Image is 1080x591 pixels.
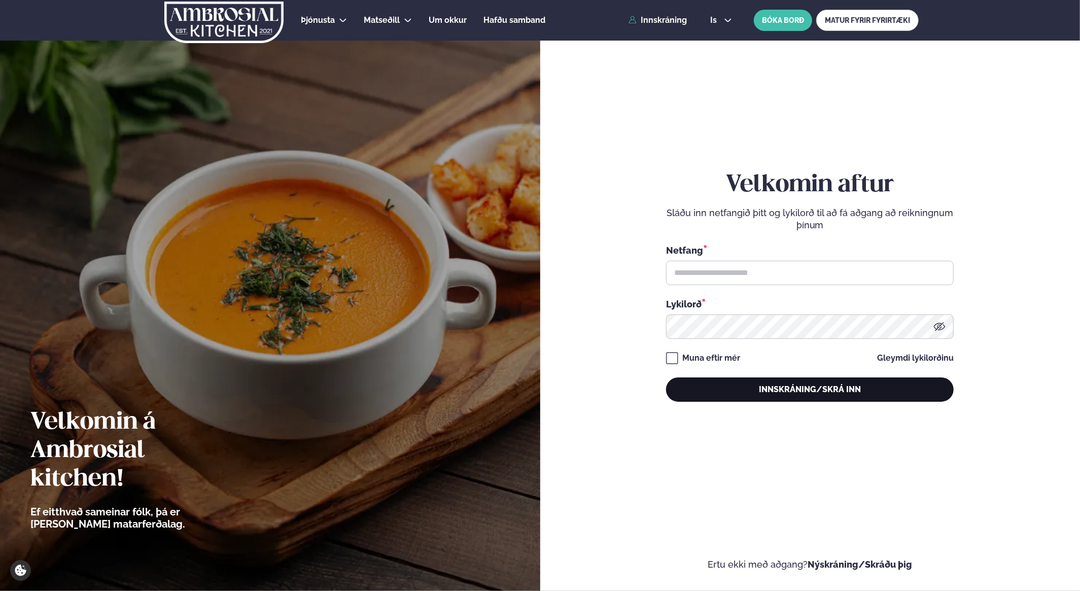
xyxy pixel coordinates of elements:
button: is [702,16,740,24]
span: Þjónusta [301,15,335,25]
img: logo [163,2,285,43]
a: Hafðu samband [483,14,545,26]
span: Hafðu samband [483,15,545,25]
span: is [710,16,720,24]
a: Innskráning [629,16,687,25]
a: Um okkur [429,14,467,26]
div: Lykilorð [666,297,954,310]
h2: Velkomin aftur [666,171,954,199]
p: Ertu ekki með aðgang? [571,559,1050,571]
a: Gleymdi lykilorðinu [877,354,954,362]
div: Netfang [666,244,954,257]
a: MATUR FYRIR FYRIRTÆKI [816,10,919,31]
p: Ef eitthvað sameinar fólk, þá er [PERSON_NAME] matarferðalag. [30,506,241,530]
a: Matseðill [364,14,400,26]
span: Matseðill [364,15,400,25]
a: Þjónusta [301,14,335,26]
h2: Velkomin á Ambrosial kitchen! [30,408,241,494]
button: BÓKA BORÐ [754,10,812,31]
button: Innskráning/Skrá inn [666,377,954,402]
a: Nýskráning/Skráðu þig [808,559,912,570]
span: Um okkur [429,15,467,25]
a: Cookie settings [10,560,31,581]
p: Sláðu inn netfangið þitt og lykilorð til að fá aðgang að reikningnum þínum [666,207,954,231]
